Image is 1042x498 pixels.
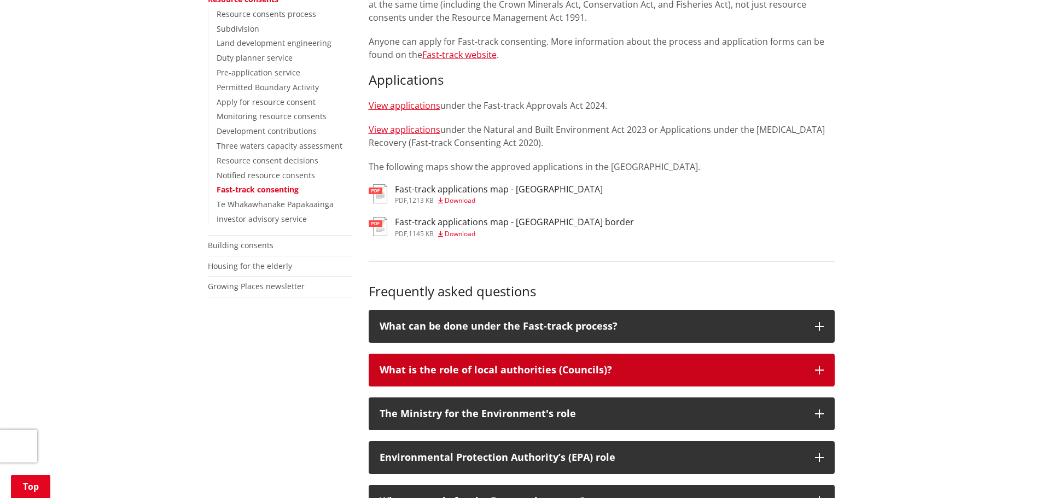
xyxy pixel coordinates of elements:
[217,214,307,224] a: Investor advisory service
[409,196,434,205] span: 1213 KB
[369,99,835,112] p: under the Fast-track Approvals Act 2024.
[217,67,300,78] a: Pre-application service
[217,52,293,63] a: Duty planner service
[208,281,305,291] a: Growing Places newsletter
[369,441,835,474] button: Environmental Protection Authority’s (EPA) role
[369,124,440,136] a: View applications
[395,196,407,205] span: pdf
[380,408,804,419] p: The Ministry for the Environment's role
[369,123,835,149] p: under the Natural and Built Environment Act 2023 or Applications under the [MEDICAL_DATA] Recover...
[217,140,342,151] a: Three waters capacity assessment
[369,284,835,300] h3: Frequently asked questions
[395,231,634,237] div: ,
[369,160,835,173] p: The following maps show the approved applications in the [GEOGRAPHIC_DATA].
[208,261,292,271] a: Housing for the elderly
[380,452,804,463] p: Environmental Protection Authority’s (EPA) role
[369,72,835,88] h3: Applications
[395,184,603,195] h3: Fast-track applications map - [GEOGRAPHIC_DATA]
[445,229,475,238] span: Download
[217,126,317,136] a: Development contributions
[217,155,318,166] a: Resource consent decisions
[395,217,634,227] h3: Fast-track applications map - [GEOGRAPHIC_DATA] border
[422,49,497,61] a: Fast-track website
[11,475,50,498] a: Top
[445,196,475,205] span: Download
[369,217,634,237] a: Fast-track applications map - [GEOGRAPHIC_DATA] border pdf,1145 KB Download
[380,321,804,332] p: What can be done under the Fast-track process?
[369,99,440,112] a: View applications
[217,199,334,209] a: Te Whakawhanake Papakaainga
[992,452,1031,491] iframe: Messenger Launcher
[369,217,387,236] img: document-pdf.svg
[369,35,835,61] p: Anyone can apply for Fast-track consenting. More information about the process and application fo...
[217,184,299,195] a: Fast-track consenting
[208,240,273,250] a: Building consents
[369,397,835,430] button: The Ministry for the Environment's role
[217,24,259,34] a: Subdivision
[369,310,835,343] button: What can be done under the Fast-track process?
[217,9,316,19] a: Resource consents process
[217,82,319,92] a: Permitted Boundary Activity
[395,197,603,204] div: ,
[217,111,327,121] a: Monitoring resource consents
[217,97,316,107] a: Apply for resource consent
[369,354,835,386] button: What is the role of local authorities (Councils)?
[217,38,331,48] a: Land development engineering
[409,229,434,238] span: 1145 KB
[217,170,315,180] a: Notified resource consents
[395,229,407,238] span: pdf
[380,365,804,376] p: What is the role of local authorities (Councils)?
[369,184,387,203] img: document-pdf.svg
[369,184,603,204] a: Fast-track applications map - [GEOGRAPHIC_DATA] pdf,1213 KB Download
